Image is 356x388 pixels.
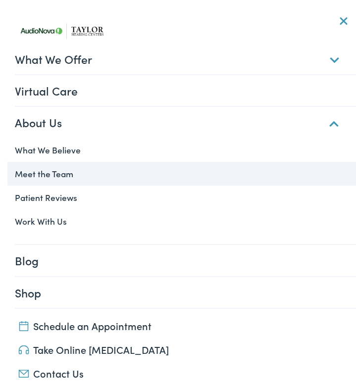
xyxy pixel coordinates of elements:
[18,315,346,329] a: Schedule an Appointment
[18,317,29,327] img: utility icon
[18,362,346,376] a: Contact Us
[18,366,29,374] img: utility icon
[18,339,346,352] a: Take Online [MEDICAL_DATA]
[18,341,29,351] img: utility icon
